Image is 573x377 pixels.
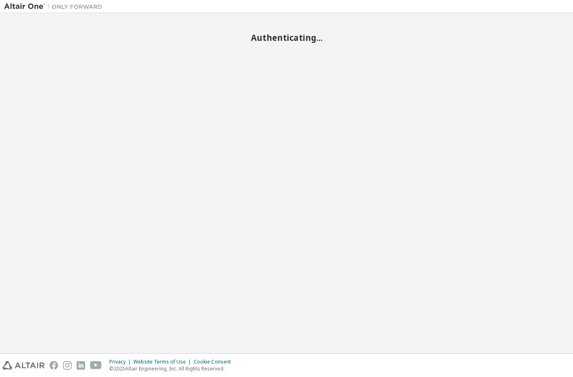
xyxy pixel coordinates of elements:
[2,361,45,370] img: altair_logo.svg
[4,2,106,11] img: Altair One
[194,359,236,365] div: Cookie Consent
[63,361,72,370] img: instagram.svg
[50,361,58,370] img: facebook.svg
[133,359,194,365] div: Website Terms of Use
[109,365,236,372] p: © 2025 Altair Engineering, Inc. All Rights Reserved.
[4,32,569,43] h2: Authenticating...
[90,361,102,370] img: youtube.svg
[77,361,85,370] img: linkedin.svg
[109,359,133,365] div: Privacy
